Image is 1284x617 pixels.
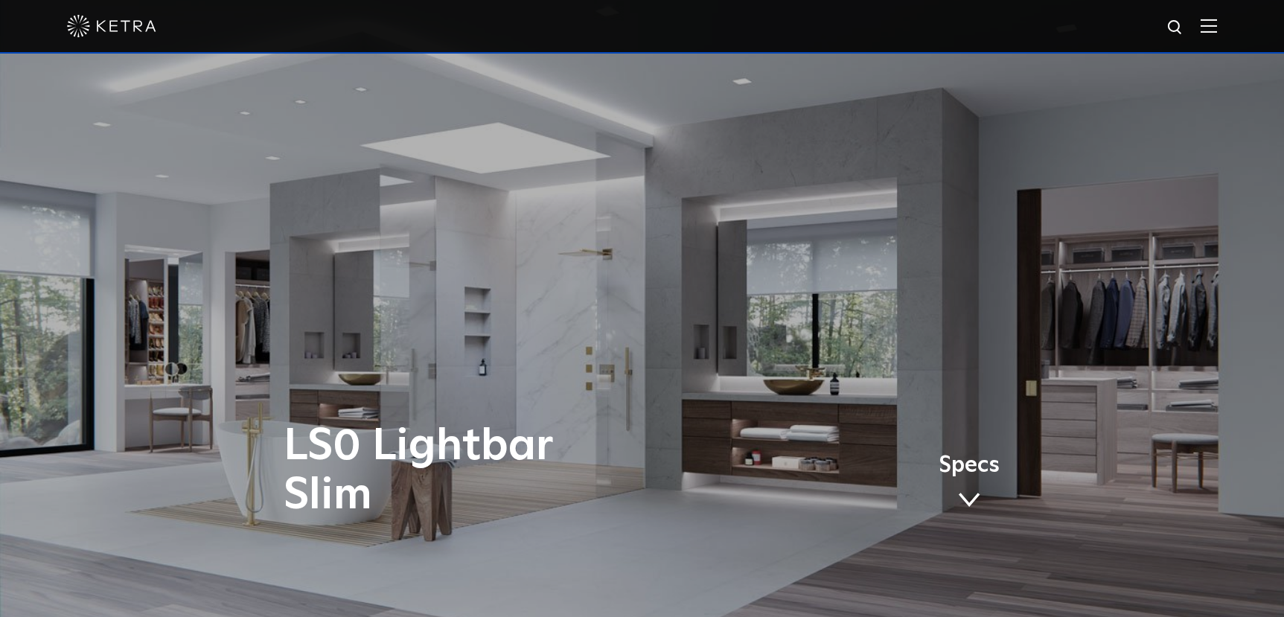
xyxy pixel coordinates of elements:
img: Hamburger%20Nav.svg [1201,19,1217,33]
span: Specs [939,455,1000,476]
img: ketra-logo-2019-white [67,15,156,37]
h1: LS0 Lightbar Slim [284,422,704,520]
img: search icon [1166,19,1185,37]
a: Specs [939,455,1000,513]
